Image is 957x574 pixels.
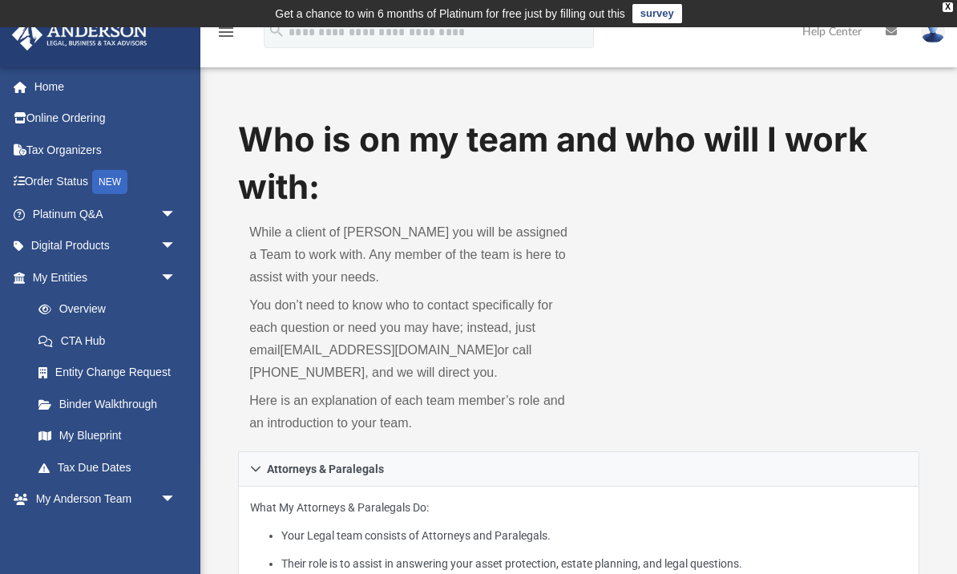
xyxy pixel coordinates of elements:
[238,451,919,487] a: Attorneys & Paralegals
[22,420,192,452] a: My Blueprint
[160,198,192,231] span: arrow_drop_down
[921,20,945,43] img: User Pic
[238,116,919,211] h1: Who is on my team and who will I work with:
[249,221,567,289] p: While a client of [PERSON_NAME] you will be assigned a Team to work with. Any member of the team ...
[11,166,200,199] a: Order StatusNEW
[11,103,200,135] a: Online Ordering
[22,451,200,483] a: Tax Due Dates
[267,463,384,475] span: Attorneys & Paralegals
[160,230,192,263] span: arrow_drop_down
[7,19,152,51] img: Anderson Advisors Platinum Portal
[92,170,127,194] div: NEW
[281,554,907,574] li: Their role is to assist in answering your asset protection, estate planning, and legal questions.
[275,4,625,23] div: Get a chance to win 6 months of Platinum for free just by filling out this
[11,261,200,293] a: My Entitiesarrow_drop_down
[11,71,200,103] a: Home
[22,325,200,357] a: CTA Hub
[11,134,200,166] a: Tax Organizers
[22,357,200,389] a: Entity Change Request
[22,388,200,420] a: Binder Walkthrough
[943,2,953,12] div: close
[11,483,192,515] a: My Anderson Teamarrow_drop_down
[22,293,200,325] a: Overview
[11,230,200,262] a: Digital Productsarrow_drop_down
[216,30,236,42] a: menu
[22,515,184,547] a: My Anderson Team
[249,294,567,384] p: You don’t need to know who to contact specifically for each question or need you may have; instea...
[268,22,285,39] i: search
[632,4,682,23] a: survey
[216,22,236,42] i: menu
[160,261,192,294] span: arrow_drop_down
[249,390,567,435] p: Here is an explanation of each team member’s role and an introduction to your team.
[280,343,497,357] a: [EMAIL_ADDRESS][DOMAIN_NAME]
[160,483,192,516] span: arrow_drop_down
[281,526,907,546] li: Your Legal team consists of Attorneys and Paralegals.
[11,198,200,230] a: Platinum Q&Aarrow_drop_down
